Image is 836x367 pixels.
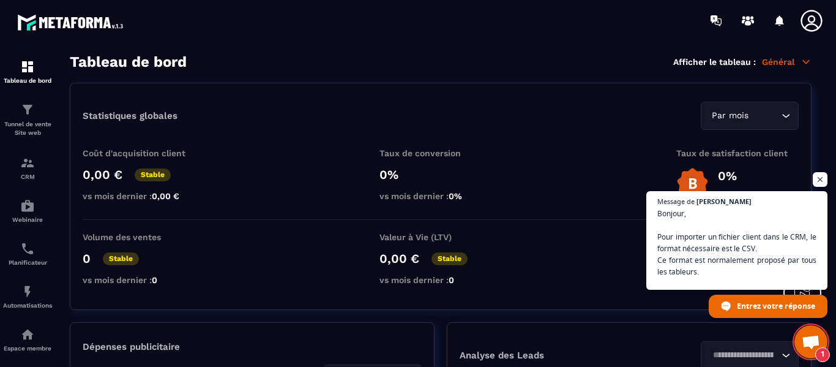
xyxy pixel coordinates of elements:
[83,110,177,121] p: Statistiques globales
[83,232,205,242] p: Volume des ventes
[709,109,751,123] span: Par mois
[20,241,35,256] img: scheduler
[20,327,35,342] img: automations
[701,102,799,130] div: Search for option
[3,146,52,189] a: formationformationCRM
[696,198,752,205] span: [PERSON_NAME]
[70,53,187,70] h3: Tableau de bord
[3,232,52,275] a: schedulerschedulerPlanificateur
[449,275,454,285] span: 0
[83,251,91,266] p: 0
[3,50,52,93] a: formationformationTableau de bord
[20,199,35,213] img: automations
[673,57,756,67] p: Afficher le tableau :
[709,349,778,362] input: Search for option
[379,191,502,201] p: vs mois dernier :
[718,168,737,183] p: 0%
[83,275,205,285] p: vs mois dernier :
[379,251,419,266] p: 0,00 €
[794,325,827,358] div: Ouvrir le chat
[3,259,52,266] p: Planificateur
[103,252,139,265] p: Stable
[762,56,812,67] p: Général
[83,341,422,352] p: Dépenses publicitaire
[3,189,52,232] a: automationsautomationsWebinaire
[83,191,205,201] p: vs mois dernier :
[379,167,502,182] p: 0%
[3,93,52,146] a: formationformationTunnel de vente Site web
[83,148,205,158] p: Coût d'acquisition client
[460,350,629,361] p: Analyse des Leads
[676,148,799,158] p: Taux de satisfaction client
[3,302,52,309] p: Automatisations
[20,102,35,117] img: formation
[3,318,52,361] a: automationsautomationsEspace membre
[152,191,179,201] span: 0,00 €
[3,275,52,318] a: automationsautomationsAutomatisations
[135,168,171,181] p: Stable
[815,347,830,362] span: 1
[3,77,52,84] p: Tableau de bord
[3,120,52,137] p: Tunnel de vente Site web
[20,284,35,299] img: automations
[431,252,468,265] p: Stable
[379,275,502,285] p: vs mois dernier :
[3,216,52,223] p: Webinaire
[379,232,502,242] p: Valeur à Vie (LTV)
[737,295,815,317] span: Entrez votre réponse
[20,156,35,170] img: formation
[3,345,52,352] p: Espace membre
[449,191,462,201] span: 0%
[83,167,122,182] p: 0,00 €
[17,11,127,34] img: logo
[718,189,737,199] p: Bien
[3,173,52,180] p: CRM
[657,208,816,312] span: Bonjour, Pour importer un fichier client dans le CRM, le format nécessaire est le CSV. Ce format ...
[152,275,157,285] span: 0
[20,59,35,74] img: formation
[676,167,709,200] img: b-badge-o.b3b20ee6.svg
[657,198,695,205] span: Message de
[379,148,502,158] p: Taux de conversion
[751,109,778,123] input: Search for option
